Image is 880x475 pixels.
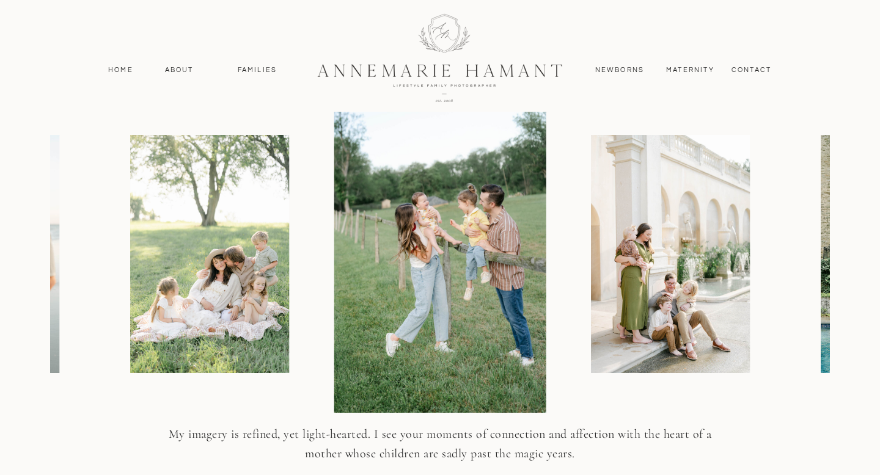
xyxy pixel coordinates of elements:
a: About [161,65,197,76]
p: Highlights [131,12,271,56]
a: contact [725,65,778,76]
a: Families [230,65,285,76]
a: MAternity [666,65,713,76]
a: Home [103,65,139,76]
a: Newborns [590,65,649,76]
